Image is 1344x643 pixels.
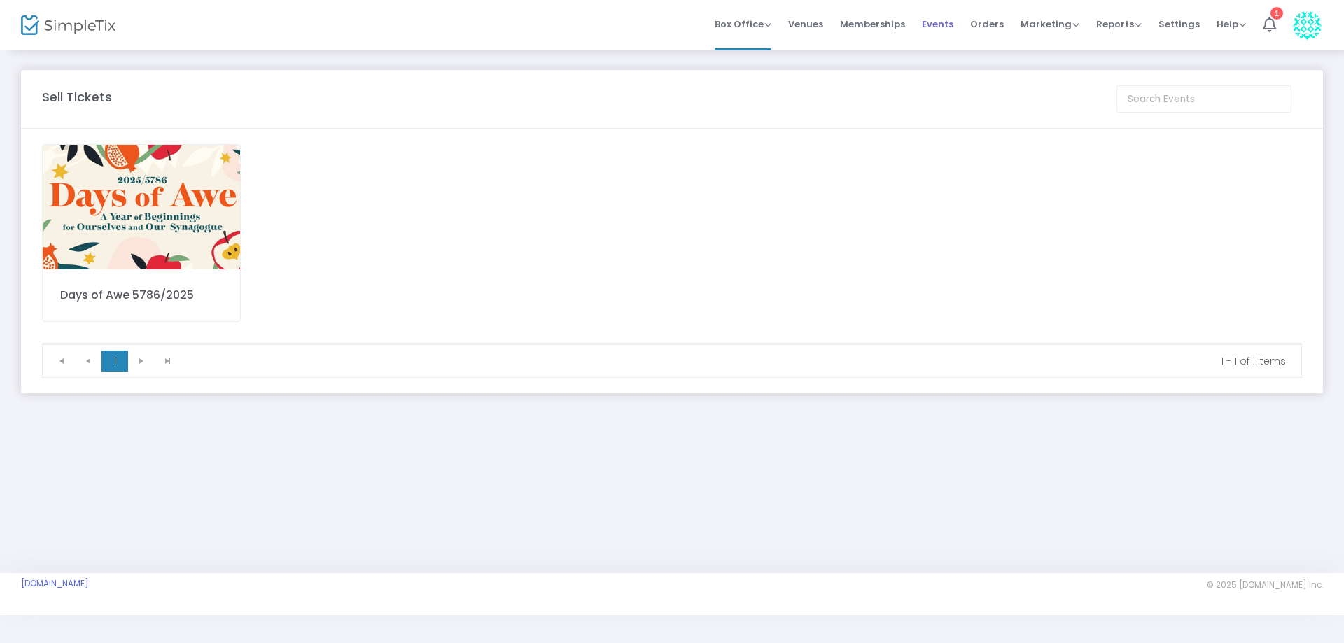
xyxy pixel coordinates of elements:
[1116,85,1291,113] input: Search Events
[21,578,89,589] a: [DOMAIN_NAME]
[42,87,112,106] m-panel-title: Sell Tickets
[788,6,823,42] span: Venues
[1207,579,1323,591] span: © 2025 [DOMAIN_NAME] Inc.
[1021,17,1079,31] span: Marketing
[1217,17,1246,31] span: Help
[1158,6,1200,42] span: Settings
[1096,17,1142,31] span: Reports
[922,6,953,42] span: Events
[1270,7,1283,20] div: 1
[43,145,240,269] img: TicketEmailImage.png
[840,6,905,42] span: Memberships
[101,351,128,372] span: Page 1
[60,287,223,304] div: Days of Awe 5786/2025
[191,354,1286,368] kendo-pager-info: 1 - 1 of 1 items
[715,17,771,31] span: Box Office
[970,6,1004,42] span: Orders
